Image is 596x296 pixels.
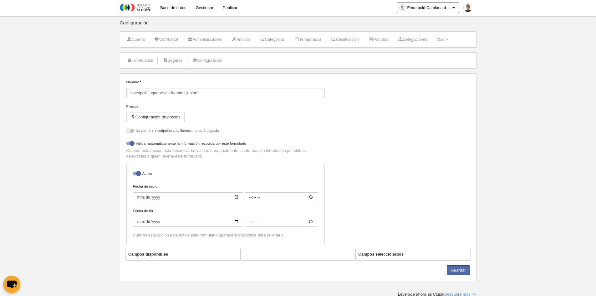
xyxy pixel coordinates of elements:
input: Fecha de inicio [133,192,243,202]
span: Más [437,37,445,42]
a: Temporadas [291,35,325,44]
a: Configuración [189,56,226,65]
a: Cuenta [123,35,148,44]
label: Validar automáticamente la información recogida por este formulario [126,141,325,148]
img: Federació Catalana de Pilota [120,4,150,11]
a: Administradores [184,35,225,44]
img: Pa7rUElv1kqe.30x30.jpg [464,4,472,12]
label: Nombre [126,79,325,98]
label: Fecha de inicio [133,184,318,202]
div: Cuando esta opción está activa este formulario aparecerá disponible para rellenarlo [133,232,318,238]
input: Nombre [126,88,325,98]
input: Fecha de fin [245,217,318,227]
a: COVID-19 [151,35,181,44]
input: Fecha de inicio [245,192,318,202]
i: Obligatorio [139,80,141,82]
a: Federació Catalana de Pilota [397,3,459,13]
label: No permitir inscripción si la licencia no está pagada [126,128,325,135]
a: Categorías [256,35,288,44]
button: Configuración de precios [126,112,185,122]
a: Más [433,35,452,44]
button: Guardar [447,265,470,275]
img: OameYsTrywk4.30x30.jpg [400,5,406,11]
div: Configuración [120,20,476,31]
label: Fecha de fin [133,208,318,227]
button: chat-button [3,276,20,293]
input: Fecha de fin [133,217,243,227]
p: Cuando esta opción está desactivada, validarás manualmente la información introducida por clubes,... [126,148,325,159]
label: Activo [133,171,318,178]
a: Partidos [365,35,392,44]
th: Campos disponibles [126,249,240,260]
div: Precios [126,104,325,109]
th: Campos seleccionados [356,249,470,260]
a: Árbitros [228,35,254,44]
a: Delegaciones [394,35,431,44]
a: Clasificación [328,35,362,44]
a: Seguros [159,56,186,65]
a: Formularios [123,56,157,65]
span: Federació Catalana de Pilota [407,5,451,11]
